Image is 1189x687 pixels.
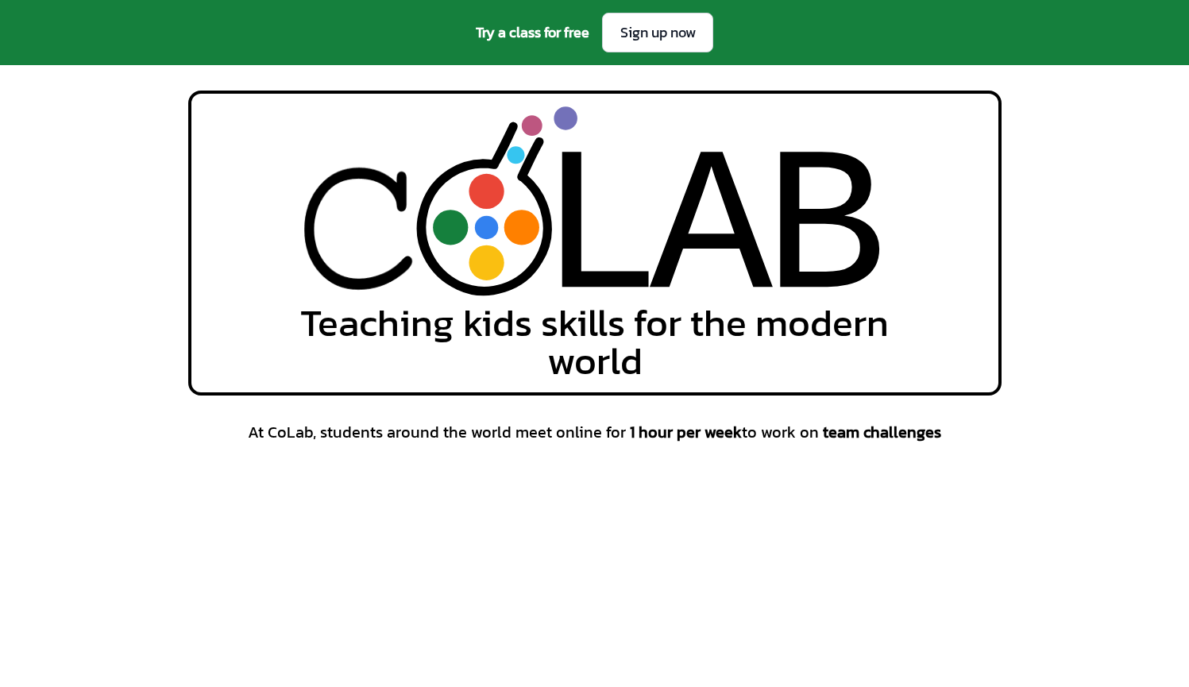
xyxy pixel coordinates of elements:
span: 1 hour per week [630,420,742,444]
div: L [539,110,662,356]
span: team challenges [823,420,941,444]
a: Sign up now [602,13,713,52]
div: A [650,110,773,356]
span: Teaching kids skills for the modern world [249,303,941,380]
div: B [764,110,887,356]
span: At CoLab, students around the world meet online for to work on [248,421,941,443]
span: Try a class for free [476,21,589,44]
